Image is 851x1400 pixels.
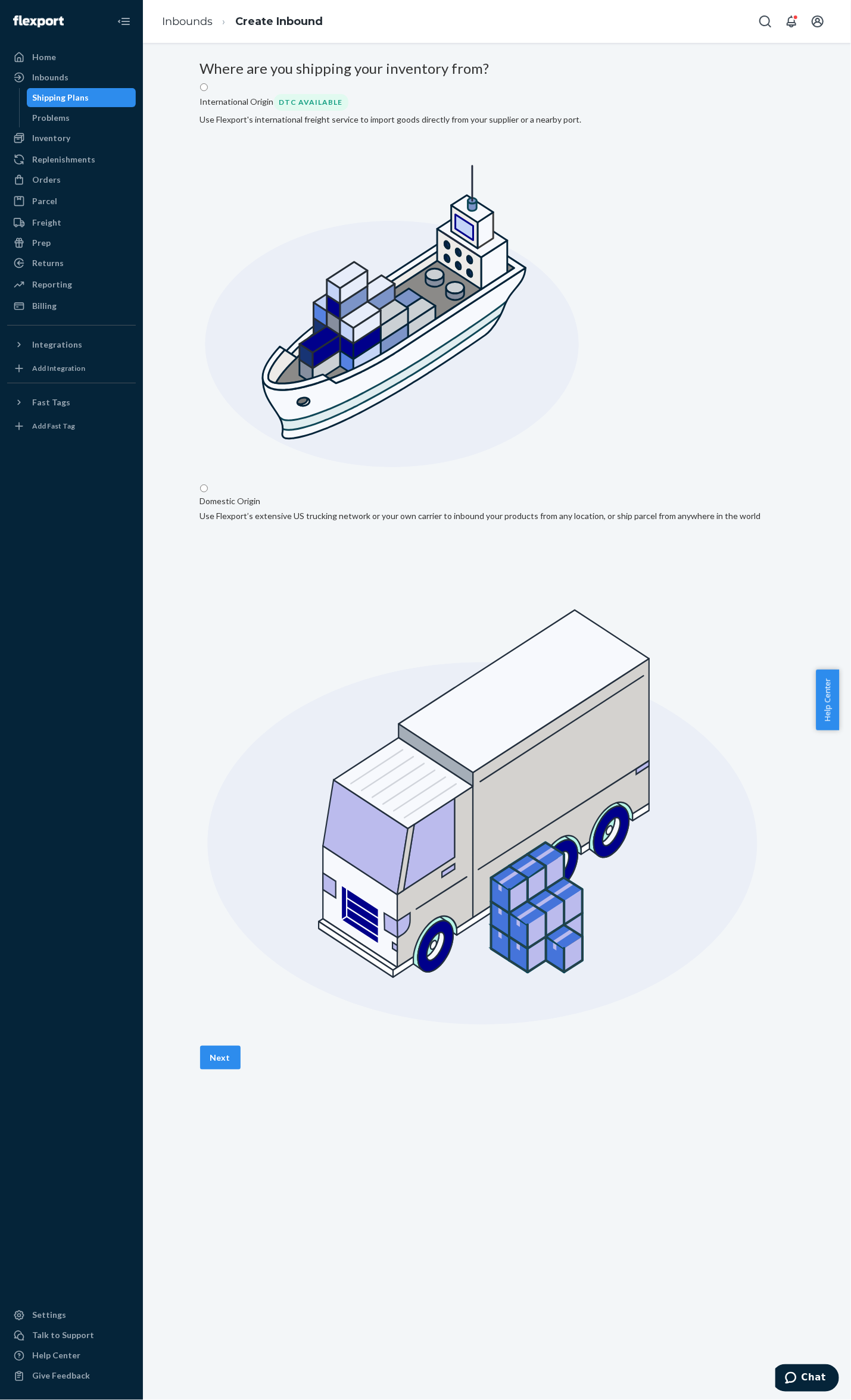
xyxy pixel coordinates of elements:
[32,217,61,229] div: Freight
[7,1367,136,1386] button: Give Feedback
[13,15,64,27] img: Flexport logo
[7,275,136,294] a: Reporting
[162,15,213,28] a: Inbounds
[32,1310,66,1321] div: Settings
[200,94,348,110] div: International Origin
[19,589,94,652] td: FACILITY LOCATION
[19,1083,94,1145] td: INVENTORY DETAILS URL
[200,1046,241,1070] button: Next
[19,952,94,1083] td: DAYS OF FAST TAG LEFT
[200,114,582,126] div: Use Flexport's international freight service to import goods directly from your supplier or a nea...
[7,68,136,87] a: Inbounds
[152,4,332,39] ol: breadcrumbs
[32,71,68,83] div: Inbounds
[32,1330,94,1342] div: Talk to Support
[7,359,136,378] a: Add Integration
[19,651,94,730] td: AVAILABLE IN RESERVE
[99,265,262,300] p: Timestamp of report created date in UTC
[7,1306,136,1325] a: Settings
[19,368,94,464] td: SKU
[99,895,262,929] p: Orders in the last 30 days of the SKU
[32,421,75,431] div: Add Fast Tag
[753,10,777,33] button: Open Search Box
[19,889,94,952] td: ECOM LAST 30 DAYS
[32,396,70,408] div: Fast Tags
[7,335,136,354] button: Integrations
[112,10,136,33] button: Close Navigation
[7,150,136,169] a: Replenishments
[99,594,262,629] p: The city where your inventory is located.
[18,106,268,157] p: This report provides [DATE] inventory levels by SKU at each fulfillment center. In addition, you ...
[99,470,262,487] p: Barcode(s) tied to the SKU
[32,154,95,165] div: Replenishments
[32,237,51,249] div: Prep
[200,83,208,91] input: International OriginDTC AvailableUse Flexport's international freight service to import goods dir...
[24,1150,89,1185] p: IN TRANSIT INVENTORY
[200,61,794,76] h3: Where are you shipping your inventory from?
[7,170,136,189] a: Orders
[7,417,136,436] a: Add Fast Tag
[99,515,262,566] p: Assigned SKU of your product. This is a unique identifier Flexport uses for all SKUs in the network.
[99,1271,262,1339] p: Includes CD-DTC, DTC-DTC, RS-RS, RS-CD-DTC, RS-DTC facility transfers. Does not include DTC-RS tr...
[24,328,89,345] p: NAME
[27,108,136,127] a: Problems
[99,957,262,1060] p: This is a of the number of days left for a given SKU until the fast tag will no longer be shown t...
[32,195,57,207] div: Parcel
[200,495,261,507] div: Domestic Origin
[99,657,262,708] p: Amount of available inventory of the SKU in the specified reserve facility.
[274,94,348,110] div: DTC Available
[32,132,70,144] div: Inventory
[7,1346,136,1365] a: Help Center
[19,464,94,510] td: BARCODE
[99,815,262,867] p: Amount of unavailable inventory due to processing of the SKU in the specified fulfillment center.
[32,363,85,373] div: Add Integration
[816,670,839,730] button: Help Center
[18,176,268,197] h2: Documentation
[7,213,136,232] a: Freight
[32,174,61,186] div: Orders
[18,79,268,100] h2: Description
[32,300,57,312] div: Billing
[7,296,136,315] a: Billing
[99,328,262,345] p: Name of the SKU in inventory
[137,959,183,972] em: prediction
[7,254,136,273] a: Returns
[7,192,136,211] a: Parcel
[19,261,94,323] td: SNAPSHOT TIME
[24,223,61,236] strong: Column
[780,10,803,33] button: Open notifications
[7,48,136,67] a: Home
[19,810,94,889] td: PROCESSING INVENTORY
[99,1087,262,1122] p: This URL takes you to the inventory details page of this SKU
[200,510,761,522] div: Use Flexport’s extensive US trucking network or your own carrier to inbound your products from an...
[99,1150,262,1253] p: Includes units scanned at a cross dock within the past 60 days & in-transit to a fulfillment cent...
[200,485,208,492] input: Domestic OriginUse Flexport’s extensive US trucking network or your own carrier to inbound your p...
[7,129,136,148] a: Inventory
[32,1370,90,1382] div: Give Feedback
[32,51,56,63] div: Home
[99,223,154,236] strong: Description
[32,279,72,290] div: Reporting
[99,736,262,787] p: Amount of available inventory of the SKU in the specified fulfillment center.
[775,1364,839,1394] iframe: Opens a widget where you can chat to one of our agents
[99,373,262,442] p: MSKU of the SKU, which is automatically imported with your product and can be updated in Inventor...
[32,1350,80,1362] div: Help Center
[19,731,94,810] td: AVAILABLE IN ECOM
[33,112,70,124] div: Problems
[18,24,268,64] div: 512 Inventory - Levels Today Report
[7,1326,136,1345] button: Talk to Support
[7,393,136,412] button: Fast Tags
[32,257,64,269] div: Returns
[32,339,82,351] div: Integrations
[7,233,136,252] a: Prep
[806,10,830,33] button: Open account menu
[235,15,323,28] a: Create Inbound
[27,88,136,107] a: Shipping Plans
[19,510,94,589] td: DSKU
[33,92,89,104] div: Shipping Plans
